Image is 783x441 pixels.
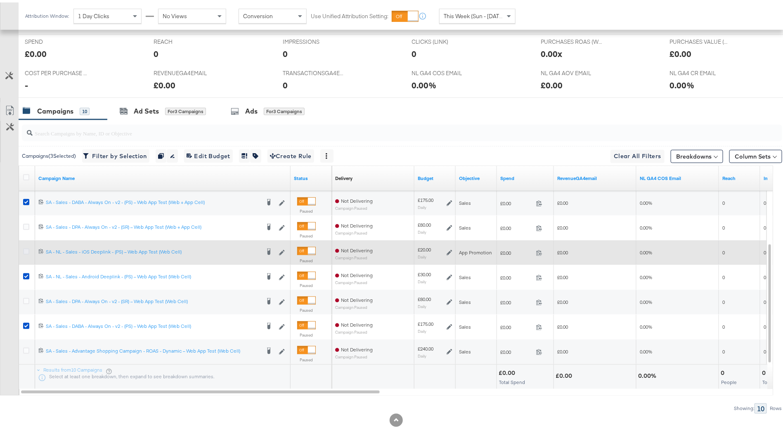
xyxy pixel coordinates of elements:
span: 0.00% [640,222,652,228]
span: Not Delivering [341,270,373,276]
label: Paused [297,305,316,311]
a: SA - Sales - DPA - Always On - v2 - (SR) – Web App Test (Web + App Cell) [46,221,260,230]
sub: Campaign Paused [335,253,373,258]
div: £0.00 [541,77,563,89]
a: Your campaign name. [38,173,287,179]
a: SA - Sales - DPA - Always On - v2 - (SR) – Web App Test (Web Cell) [46,296,260,304]
div: Attribution Window: [25,11,69,17]
span: £0.00 [500,272,533,278]
span: People [721,377,737,383]
div: 0.00x [541,45,562,57]
button: Column Sets [729,147,782,161]
span: IMPRESSIONS [283,36,345,43]
a: Your campaign's objective. [459,173,494,179]
a: NL NET COS GA4 [640,173,716,179]
div: for 3 Campaigns [165,105,206,113]
span: Not Delivering [341,344,373,350]
button: Clear All Filters [610,147,665,161]
a: SA - Sales - Advantage Shopping Campaign - ROAS - Dynamic – Web App Test (Web Cell) [46,345,260,353]
div: Campaigns [37,104,73,114]
span: £0.00 [500,297,533,303]
span: COST PER PURCHASE (WEBSITE EVENTS) [25,67,87,75]
a: SA - Sales - DABA - Always On - v2 - (PS) – Web App Test (Web Cell) [46,320,260,329]
span: Sales [459,222,471,228]
div: 0 [283,77,288,89]
span: Sales [459,346,471,352]
span: PURCHASES VALUE (WEBSITE EVENTS) [670,36,732,43]
sub: Daily [418,351,426,356]
span: TRANSACTIONSGA4EMAIL [283,67,345,75]
span: SPEND [25,36,87,43]
a: The number of people your ad was served to. [722,173,757,179]
div: £240.00 [418,343,433,350]
sub: Campaign Paused [335,278,373,282]
label: Use Unified Attribution Setting: [311,10,388,18]
div: 0.00% [638,370,659,377]
span: Sales [459,272,471,278]
a: SA - NL - Sales - iOS Deeplink - (PS) – Web App Test (Web Cell) [46,246,260,254]
span: 0.00% [640,197,652,204]
div: 10 [755,401,767,411]
div: 0 [762,367,768,375]
span: Clear All Filters [614,149,661,159]
div: Delivery [335,173,352,179]
a: SA - NL - Sales - Android Deeplink - (PS) – Web App Test (Web Cell) [46,271,260,279]
span: Edit Budget [187,149,230,159]
span: App Promotion [459,247,492,253]
div: SA - Sales - DABA - Always On - v2 - (PS) – Web App Test (Web + App Cell) [46,197,260,203]
span: 0 [764,197,766,204]
span: Create Rule [270,149,312,159]
span: PURCHASES ROAS (WEBSITE EVENTS) [541,36,603,43]
span: 0.00% [640,346,652,352]
div: £20.00 [418,244,431,251]
div: SA - Sales - Advantage Shopping Campaign - ROAS - Dynamic – Web App Test (Web Cell) [46,345,260,352]
span: 0 [764,222,766,228]
label: Paused [297,330,316,335]
span: 0 [764,321,766,327]
span: Sales [459,296,471,303]
input: Search Campaigns by Name, ID or Objective [33,119,712,135]
div: SA - NL - Sales - Android Deeplink - (PS) – Web App Test (Web Cell) [46,271,260,277]
div: 0.00% [670,77,695,89]
label: Paused [297,355,316,360]
span: Not Delivering [341,294,373,301]
label: Paused [297,280,316,286]
span: 0.00% [640,296,652,303]
div: £0.00 [670,45,692,57]
label: Paused [297,256,316,261]
sub: Campaign Paused [335,303,373,307]
div: £0.00 [556,370,575,377]
div: £0.00 [154,77,176,89]
span: 0 [722,321,725,327]
div: Campaigns ( 3 Selected) [22,150,76,157]
div: 0 [412,45,417,57]
span: £0.00 [557,296,568,303]
div: Ad Sets [134,104,159,114]
div: 0 [721,367,727,375]
span: 0 [722,197,725,204]
div: Ads [245,104,258,114]
button: Edit Budget [184,147,233,160]
a: Shows the current state of your Ad Campaign. [294,173,329,179]
span: £0.00 [557,346,568,352]
button: Filter by Selection [82,147,149,160]
span: Filter by Selection [85,149,147,159]
div: £0.00 [499,367,518,375]
span: £0.00 [557,321,568,327]
sub: Daily [418,301,426,306]
span: This Week (Sun - [DATE]) [444,10,506,17]
div: £80.00 [418,294,431,300]
span: 0 [764,296,766,303]
span: REACH [154,36,216,43]
a: The total amount spent to date. [500,173,551,179]
span: 0 [764,346,766,352]
div: Rows [769,403,782,409]
div: £175.00 [418,194,433,201]
span: Not Delivering [341,245,373,251]
span: 0.00% [640,272,652,278]
span: £0.00 [500,322,533,328]
span: 0 [722,346,725,352]
span: £0.00 [500,346,533,353]
span: Not Delivering [341,195,373,202]
div: £175.00 [418,318,433,325]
